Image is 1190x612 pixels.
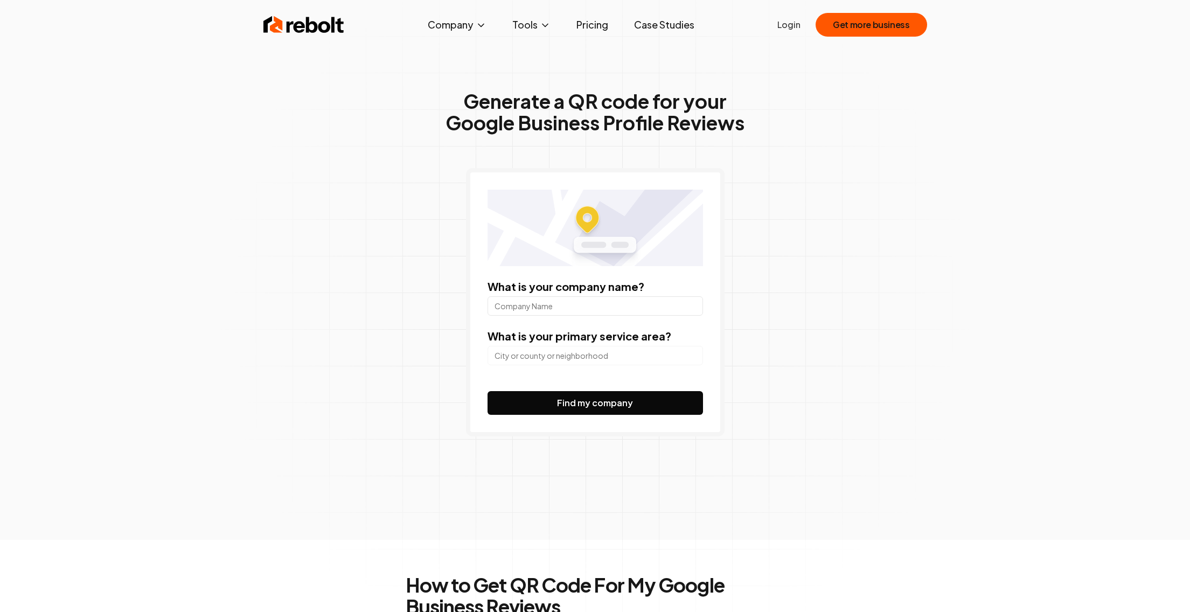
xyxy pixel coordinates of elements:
[419,14,495,36] button: Company
[777,18,801,31] a: Login
[263,14,344,36] img: Rebolt Logo
[504,14,559,36] button: Tools
[446,91,744,134] h1: Generate a QR code for your Google Business Profile Reviews
[488,391,703,415] button: Find my company
[488,280,644,293] label: What is your company name?
[625,14,703,36] a: Case Studies
[488,190,703,266] img: Location map
[568,14,617,36] a: Pricing
[488,346,703,365] input: City or county or neighborhood
[488,329,671,343] label: What is your primary service area?
[816,13,927,37] button: Get more business
[488,296,703,316] input: Company Name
